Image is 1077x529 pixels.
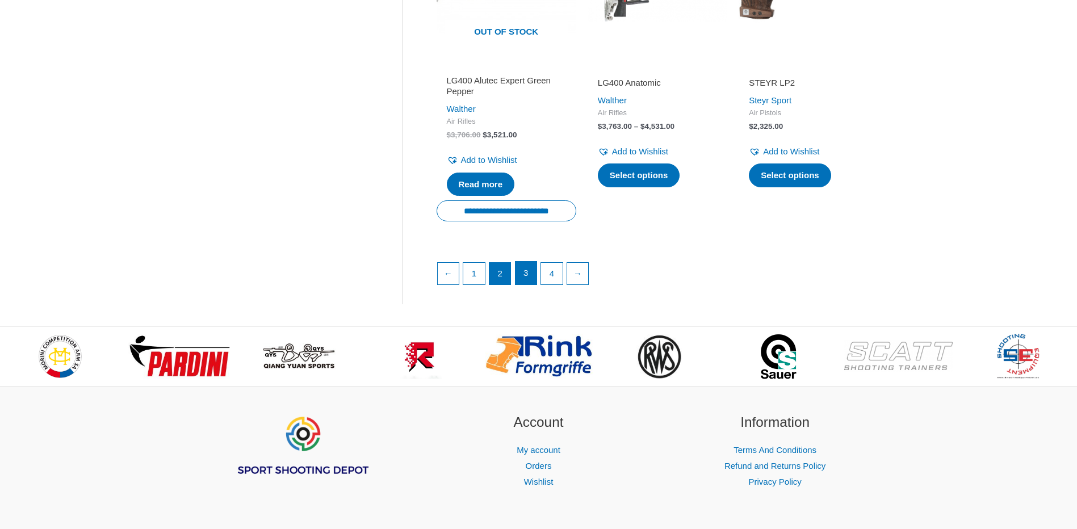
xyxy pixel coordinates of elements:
nav: Information [671,442,879,490]
span: Air Rifles [598,108,717,118]
a: STEYR LP2 [749,77,868,93]
h2: Account [434,412,643,433]
a: Add to Wishlist [447,152,517,168]
a: Terms And Conditions [734,445,816,455]
bdi: 3,763.00 [598,122,632,131]
a: Wishlist [524,477,554,486]
aside: Footer Widget 1 [198,412,407,504]
bdi: 3,706.00 [447,131,481,139]
iframe: Customer reviews powered by Trustpilot [749,61,868,75]
nav: Product Pagination [437,261,879,291]
aside: Footer Widget 2 [434,412,643,490]
span: Add to Wishlist [612,146,668,156]
a: Privacy Policy [748,477,801,486]
a: LG400 Alutec Expert Green Pepper [447,75,566,102]
iframe: Customer reviews powered by Trustpilot [447,61,566,75]
a: Add to Wishlist [749,144,819,159]
a: LG400 Anatomic [598,77,717,93]
a: Refund and Returns Policy [724,461,825,471]
span: Page 2 [489,263,511,284]
h2: LG400 Alutec Expert Green Pepper [447,75,566,97]
span: $ [749,122,753,131]
span: Add to Wishlist [461,155,517,165]
a: Page 3 [516,262,537,284]
a: Select options for “STEYR LP2” [749,163,831,187]
h2: LG400 Anatomic [598,77,717,89]
a: → [567,263,589,284]
iframe: Customer reviews powered by Trustpilot [598,61,717,75]
span: Add to Wishlist [763,146,819,156]
a: Select options for “LG400 Anatomic” [598,163,680,187]
a: Add to Wishlist [598,144,668,159]
bdi: 3,521.00 [483,131,517,139]
a: Read more about “LG400 Alutec Expert Green Pepper” [447,173,515,196]
a: Walther [598,95,627,105]
h2: STEYR LP2 [749,77,868,89]
a: My account [517,445,560,455]
h2: Information [671,412,879,433]
a: Walther [447,104,476,114]
span: Air Pistols [749,108,868,118]
bdi: 4,531.00 [640,122,674,131]
aside: Footer Widget 3 [671,412,879,490]
span: $ [640,122,645,131]
span: Air Rifles [447,117,566,127]
a: Orders [526,461,552,471]
a: ← [438,263,459,284]
nav: Account [434,442,643,490]
a: Page 1 [463,263,485,284]
span: – [634,122,639,131]
a: Page 4 [541,263,563,284]
bdi: 2,325.00 [749,122,783,131]
span: Out of stock [445,20,568,46]
span: $ [447,131,451,139]
a: Steyr Sport [749,95,791,105]
span: $ [598,122,602,131]
span: $ [483,131,487,139]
